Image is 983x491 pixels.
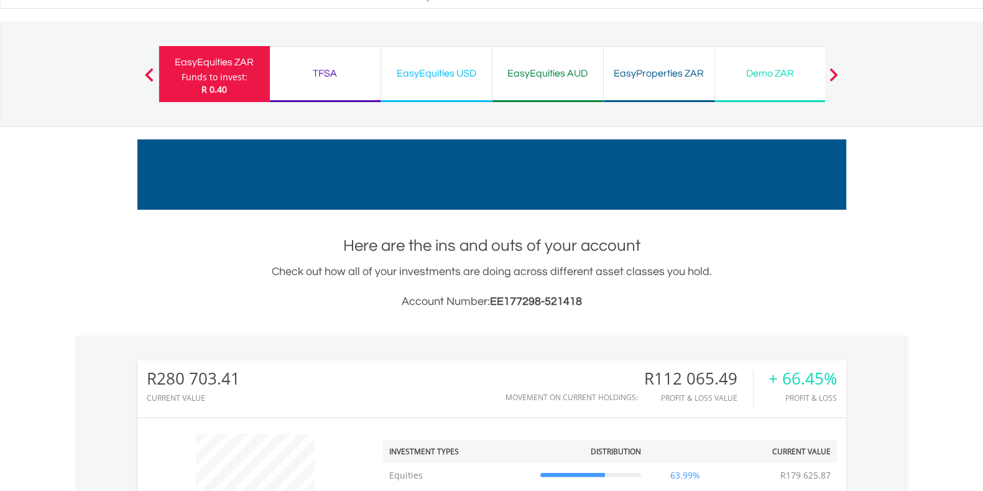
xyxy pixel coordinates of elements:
img: EasyMortage Promotion Banner [137,139,846,210]
div: + 66.45% [768,370,837,388]
button: Next [821,74,846,87]
h1: Here are the ins and outs of your account [137,235,846,257]
span: R 0.40 [201,83,227,95]
div: Funds to invest: [182,71,247,83]
th: Investment Types [383,440,534,463]
div: TFSA [277,65,373,82]
td: R179 625.87 [774,463,837,488]
div: EasyEquities USD [389,65,484,82]
div: R280 703.41 [147,370,240,388]
div: Profit & Loss [768,394,837,402]
div: R112 065.49 [644,370,753,388]
button: Previous [137,74,162,87]
div: EasyEquities ZAR [167,54,262,71]
div: CURRENT VALUE [147,394,240,402]
div: Distribution [591,446,641,457]
span: EE177298-521418 [490,296,582,307]
div: Movement on Current Holdings: [505,393,638,401]
div: EasyProperties ZAR [611,65,707,82]
div: Check out how all of your investments are doing across different asset classes you hold. [137,263,846,311]
div: EasyEquities AUD [500,65,596,82]
td: 63.99% [647,463,723,488]
th: Current Value [723,440,837,463]
h3: Account Number: [137,293,846,311]
td: Equities [383,463,534,488]
div: Profit & Loss Value [644,394,753,402]
div: Demo ZAR [722,65,818,82]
